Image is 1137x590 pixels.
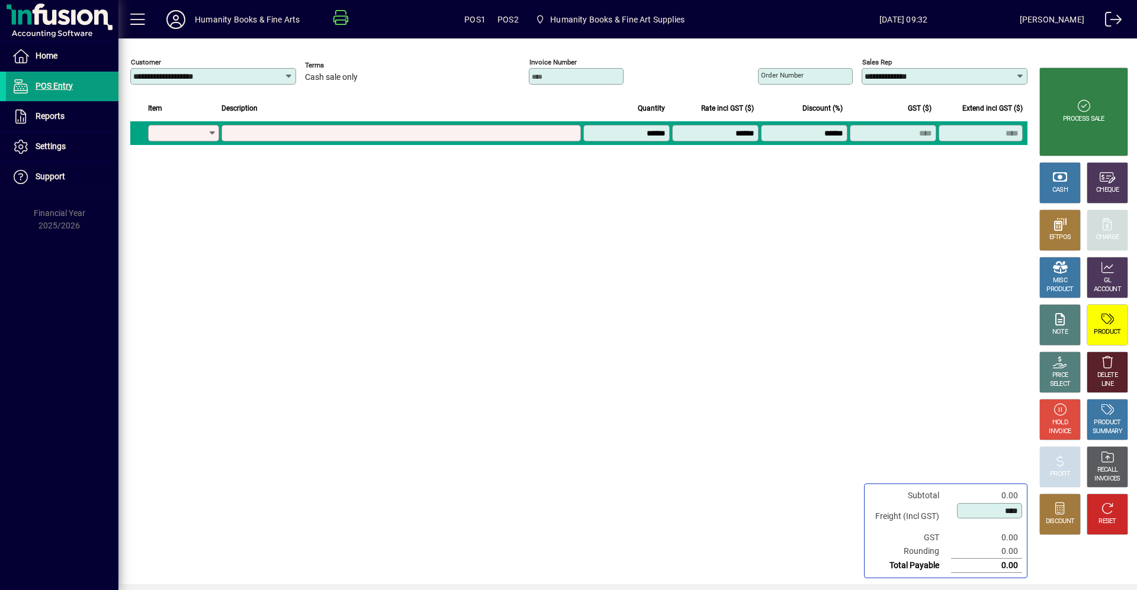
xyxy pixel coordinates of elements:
[6,132,118,162] a: Settings
[157,9,195,30] button: Profile
[908,102,932,115] span: GST ($)
[951,489,1022,502] td: 0.00
[1094,475,1120,483] div: INVOICES
[1094,418,1120,427] div: PRODUCT
[1096,233,1119,242] div: CHARGE
[36,111,65,121] span: Reports
[1052,371,1068,380] div: PRICE
[869,531,951,544] td: GST
[862,58,892,66] mat-label: Sales rep
[6,102,118,131] a: Reports
[1094,328,1120,337] div: PRODUCT
[1097,371,1117,380] div: DELETE
[1050,380,1071,389] div: SELECT
[1094,285,1121,294] div: ACCOUNT
[869,489,951,502] td: Subtotal
[1093,427,1122,436] div: SUMMARY
[1050,470,1070,479] div: PROFIT
[1049,233,1071,242] div: EFTPOS
[1063,115,1104,124] div: PROCESS SALE
[1104,276,1112,285] div: GL
[1052,186,1068,195] div: CASH
[464,10,486,29] span: POS1
[6,162,118,192] a: Support
[802,102,843,115] span: Discount (%)
[1049,427,1071,436] div: INVOICE
[701,102,754,115] span: Rate incl GST ($)
[148,102,162,115] span: Item
[869,502,951,531] td: Freight (Incl GST)
[550,10,685,29] span: Humanity Books & Fine Art Supplies
[131,58,161,66] mat-label: Customer
[305,73,358,82] span: Cash sale only
[1096,2,1122,41] a: Logout
[951,559,1022,573] td: 0.00
[36,51,57,60] span: Home
[1046,517,1074,526] div: DISCOUNT
[1052,328,1068,337] div: NOTE
[497,10,519,29] span: POS2
[788,10,1020,29] span: [DATE] 09:32
[962,102,1023,115] span: Extend incl GST ($)
[1046,285,1073,294] div: PRODUCT
[1052,418,1068,427] div: HOLD
[36,81,73,91] span: POS Entry
[195,10,300,29] div: Humanity Books & Fine Arts
[1097,466,1118,475] div: RECALL
[1020,10,1084,29] div: [PERSON_NAME]
[951,531,1022,544] td: 0.00
[305,62,376,69] span: Terms
[531,9,689,30] span: Humanity Books & Fine Art Supplies
[6,41,118,71] a: Home
[36,141,66,151] span: Settings
[638,102,665,115] span: Quantity
[761,71,804,79] mat-label: Order number
[869,559,951,573] td: Total Payable
[1053,276,1067,285] div: MISC
[529,58,577,66] mat-label: Invoice number
[869,544,951,559] td: Rounding
[36,172,65,181] span: Support
[221,102,258,115] span: Description
[951,544,1022,559] td: 0.00
[1101,380,1113,389] div: LINE
[1096,186,1119,195] div: CHEQUE
[1099,517,1116,526] div: RESET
